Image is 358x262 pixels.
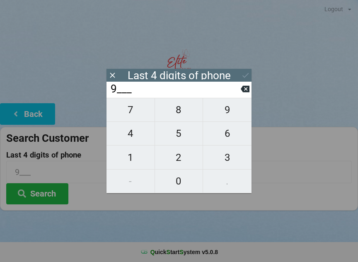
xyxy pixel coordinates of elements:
[155,170,203,193] button: 0
[203,149,252,166] span: 3
[155,172,203,190] span: 0
[128,71,231,80] div: Last 4 digits of phone
[155,122,203,146] button: 5
[203,101,252,119] span: 9
[155,101,203,119] span: 8
[155,149,203,166] span: 2
[203,98,252,122] button: 9
[155,98,203,122] button: 8
[155,125,203,142] span: 5
[155,146,203,169] button: 2
[203,125,252,142] span: 6
[203,146,252,169] button: 3
[106,125,155,142] span: 4
[203,122,252,146] button: 6
[106,149,155,166] span: 1
[106,146,155,169] button: 1
[106,101,155,119] span: 7
[106,98,155,122] button: 7
[106,122,155,146] button: 4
